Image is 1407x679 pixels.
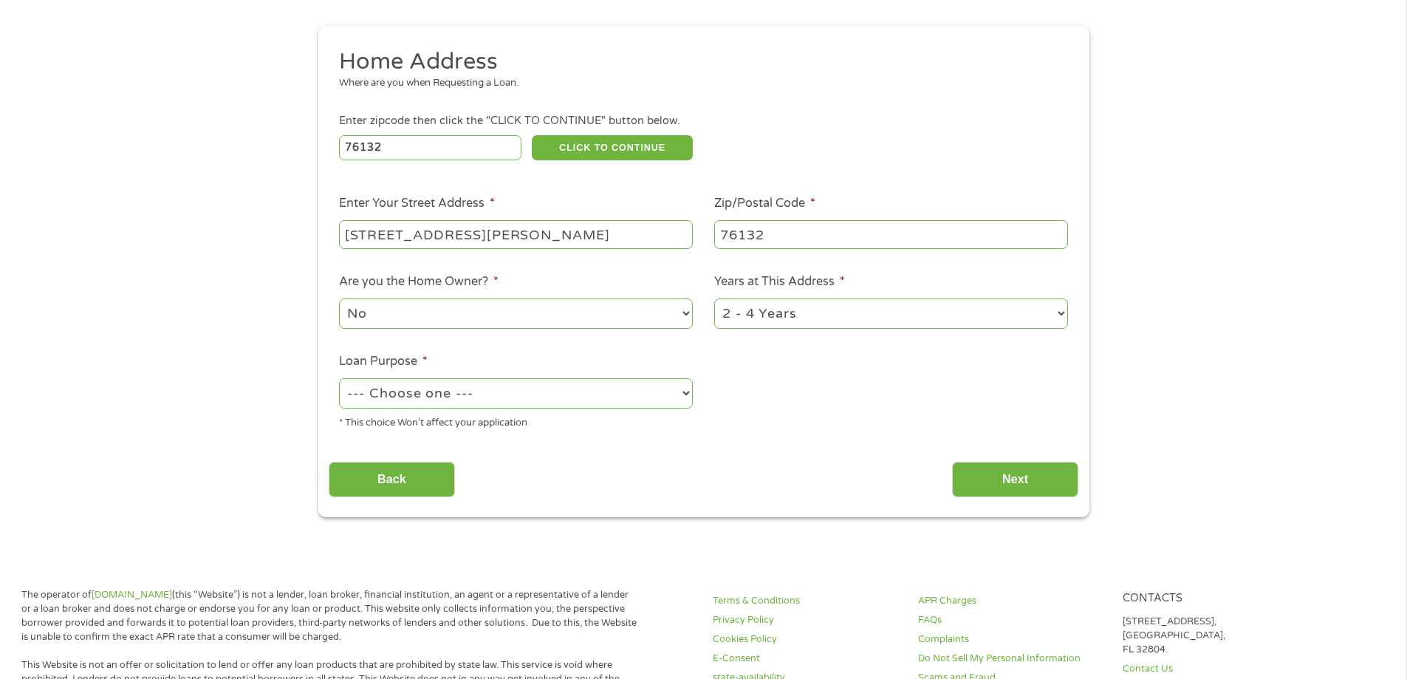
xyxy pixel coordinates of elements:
[92,589,172,601] a: [DOMAIN_NAME]
[918,594,1106,608] a: APR Charges
[1123,662,1310,676] a: Contact Us
[339,47,1057,77] h2: Home Address
[339,354,428,369] label: Loan Purpose
[21,588,637,644] p: The operator of (this “Website”) is not a lender, loan broker, financial institution, an agent or...
[339,135,521,160] input: Enter Zipcode (e.g 01510)
[339,411,693,431] div: * This choice Won’t affect your application
[714,274,845,290] label: Years at This Address
[713,632,900,646] a: Cookies Policy
[339,76,1057,91] div: Where are you when Requesting a Loan.
[952,462,1078,498] input: Next
[713,594,900,608] a: Terms & Conditions
[1123,615,1310,657] p: [STREET_ADDRESS], [GEOGRAPHIC_DATA], FL 32804.
[339,113,1067,129] div: Enter zipcode then click the "CLICK TO CONTINUE" button below.
[713,613,900,627] a: Privacy Policy
[339,196,495,211] label: Enter Your Street Address
[714,196,815,211] label: Zip/Postal Code
[1123,592,1310,606] h4: Contacts
[339,220,693,248] input: 1 Main Street
[339,274,499,290] label: Are you the Home Owner?
[532,135,693,160] button: CLICK TO CONTINUE
[918,613,1106,627] a: FAQs
[713,652,900,666] a: E-Consent
[918,632,1106,646] a: Complaints
[918,652,1106,666] a: Do Not Sell My Personal Information
[329,462,455,498] input: Back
